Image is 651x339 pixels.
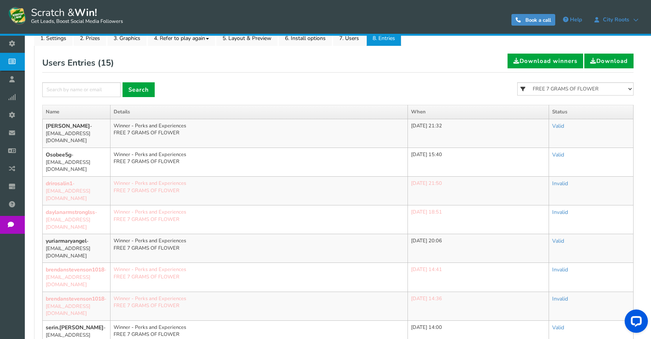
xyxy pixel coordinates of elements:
th: Details [111,105,408,119]
h2: Users Entries ( ) [42,54,114,72]
td: - [EMAIL_ADDRESS][DOMAIN_NAME] [43,119,111,148]
small: Get Leads, Boost Social Media Followers [31,19,123,25]
td: [DATE] 21:50 [408,177,549,205]
a: Download [584,54,634,68]
strong: Win! [74,6,97,19]
span: Book a call [525,17,551,24]
th: When [408,105,549,119]
a: 3. Graphics [107,30,147,46]
td: Winner - Perks and Experiences FREE 7 GRAMS OF FLOWER [111,148,408,176]
td: [DATE] 14:36 [408,292,549,320]
td: [DATE] 20:06 [408,234,549,263]
td: - [EMAIL_ADDRESS][DOMAIN_NAME] [43,148,111,176]
b: drirosalin1 [46,180,73,187]
a: Invalid [552,209,568,216]
span: 15 [101,57,111,69]
td: [DATE] 15:40 [408,148,549,176]
td: Winner - Perks and Experiences FREE 7 GRAMS OF FLOWER [111,234,408,263]
a: Search [123,82,155,97]
span: City Roots [599,17,633,23]
a: 8. Entries [366,30,401,46]
a: Valid [552,151,564,158]
b: yuriarmaryangel [46,237,86,245]
span: Help [570,16,582,23]
td: - [EMAIL_ADDRESS][DOMAIN_NAME] [43,234,111,263]
td: - [EMAIL_ADDRESS][DOMAIN_NAME] [43,263,111,292]
td: - [EMAIL_ADDRESS][DOMAIN_NAME] [43,292,111,320]
a: Help [559,14,586,26]
td: Winner - Perks and Experiences FREE 7 GRAMS OF FLOWER [111,292,408,320]
a: 2. Prizes [74,30,106,46]
a: Invalid [552,266,568,273]
a: Download winners [508,54,583,68]
td: - [EMAIL_ADDRESS][DOMAIN_NAME] [43,177,111,205]
b: brendanstevenson1018 [46,295,104,302]
a: Scratch &Win! Get Leads, Boost Social Media Followers [8,6,123,25]
input: Search by name or email [42,82,121,97]
iframe: LiveChat chat widget [618,306,651,339]
a: Invalid [552,295,568,302]
td: Winner - Perks and Experiences FREE 7 GRAMS OF FLOWER [111,205,408,234]
a: 5. Layout & Preview [216,30,278,46]
b: daylanarmstronglss [46,209,95,216]
th: Status [549,105,634,119]
a: 6. Install options [279,30,332,46]
a: Valid [552,324,564,331]
td: [DATE] 18:51 [408,205,549,234]
img: Scratch and Win [8,6,27,25]
a: Book a call [511,14,555,26]
td: Winner - Perks and Experiences FREE 7 GRAMS OF FLOWER [111,263,408,292]
a: Invalid [552,180,568,187]
b: [PERSON_NAME] [46,122,90,130]
a: 7. Users [333,30,365,46]
b: brendanstevenson1018 [46,266,104,273]
td: Winner - Perks and Experiences FREE 7 GRAMS OF FLOWER [111,177,408,205]
a: Valid [552,237,564,245]
b: serin.[PERSON_NAME] [46,324,104,331]
td: [DATE] 14:41 [408,263,549,292]
th: Name [43,105,111,119]
b: Osobee5g [46,151,71,158]
span: Scratch & [27,6,123,25]
a: Valid [552,122,564,130]
td: - [EMAIL_ADDRESS][DOMAIN_NAME] [43,205,111,234]
a: 1. Settings [34,30,73,46]
td: Winner - Perks and Experiences FREE 7 GRAMS OF FLOWER [111,119,408,148]
td: [DATE] 21:32 [408,119,549,148]
a: 4. Refer to play again [148,30,215,46]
